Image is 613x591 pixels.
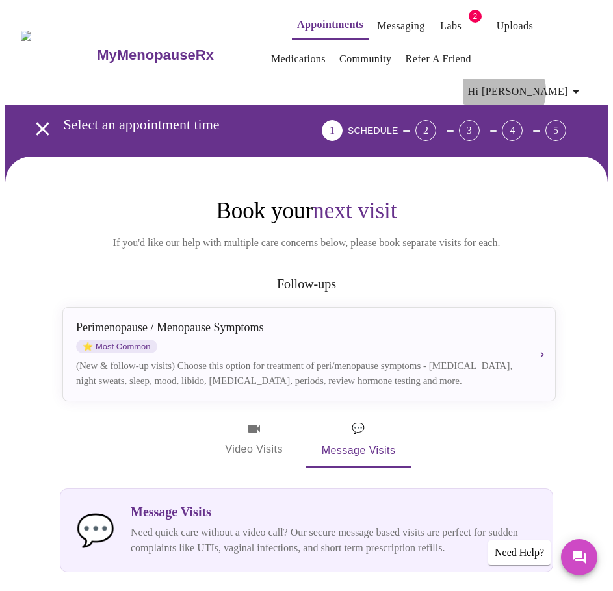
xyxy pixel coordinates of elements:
[469,10,482,23] span: 2
[372,13,430,39] button: Messaging
[76,513,115,547] span: message
[21,31,96,79] img: MyMenopauseRx Logo
[334,46,397,72] button: Community
[297,16,363,34] a: Appointments
[292,12,369,40] button: Appointments
[76,358,521,388] div: (New & follow-up visits) Choose this option for treatment of peri/menopause symptoms - [MEDICAL_D...
[322,120,343,141] div: 1
[488,540,551,565] div: Need Help?
[497,17,534,35] a: Uploads
[131,505,537,520] h3: Message Visits
[266,46,331,72] button: Medications
[348,125,398,136] span: SCHEDULE
[313,198,397,223] span: next visit
[76,321,521,334] div: Perimenopause / Menopause Symptoms
[60,197,553,225] h1: Book your
[83,342,93,351] span: star
[23,110,62,148] button: open drawer
[502,120,523,141] div: 4
[459,120,480,141] div: 3
[440,17,462,35] a: Labs
[76,340,157,353] span: Most Common
[561,539,597,575] button: Messages
[60,277,553,292] h2: Follow-ups
[339,50,392,68] a: Community
[271,50,326,68] a: Medications
[96,32,266,78] a: MyMenopauseRx
[463,79,589,105] button: Hi [PERSON_NAME]
[218,421,291,459] span: Video Visits
[400,46,477,72] button: Refer a Friend
[97,47,214,64] h3: MyMenopauseRx
[377,17,424,35] a: Messaging
[415,120,436,141] div: 2
[468,82,584,101] span: Hi [PERSON_NAME]
[107,235,507,251] p: If you'd like our help with multiple care concerns below, please book separate visits for each.
[430,13,472,39] button: Labs
[322,420,396,460] span: Message Visits
[491,13,539,39] button: Uploads
[406,50,472,68] a: Refer a Friend
[131,525,537,556] p: Need quick care without a video call? Our secure message based visits are perfect for sudden comp...
[64,116,250,133] h3: Select an appointment time
[352,420,365,438] span: message
[62,307,556,401] button: Perimenopause / Menopause SymptomsstarMost Common(New & follow-up visits) Choose this option for ...
[545,120,566,141] div: 5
